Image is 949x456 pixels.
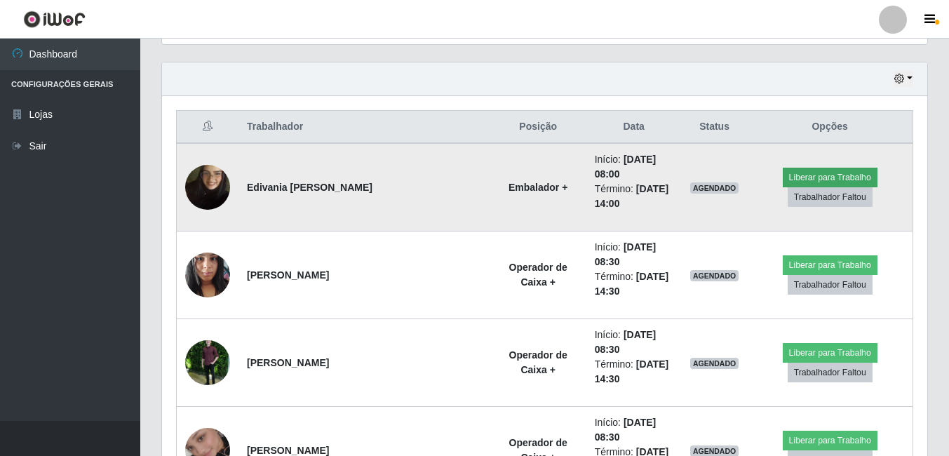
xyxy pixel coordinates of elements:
[595,357,673,387] li: Término:
[185,245,230,304] img: 1699963072939.jpeg
[783,431,877,450] button: Liberar para Trabalho
[788,275,873,295] button: Trabalhador Faltou
[247,269,329,281] strong: [PERSON_NAME]
[509,182,567,193] strong: Embalador +
[247,182,372,193] strong: Edivania [PERSON_NAME]
[595,329,657,355] time: [DATE] 08:30
[690,182,739,194] span: AGENDADO
[788,363,873,382] button: Trabalhador Faltou
[238,111,490,144] th: Trabalhador
[595,154,657,180] time: [DATE] 08:00
[23,11,86,28] img: CoreUI Logo
[690,270,739,281] span: AGENDADO
[783,255,877,275] button: Liberar para Trabalho
[185,323,230,403] img: 1700538876879.jpeg
[509,349,567,375] strong: Operador de Caixa +
[595,269,673,299] li: Término:
[490,111,586,144] th: Posição
[247,357,329,368] strong: [PERSON_NAME]
[682,111,748,144] th: Status
[747,111,913,144] th: Opções
[509,262,567,288] strong: Operador de Caixa +
[783,343,877,363] button: Liberar para Trabalho
[586,111,682,144] th: Data
[595,240,673,269] li: Início:
[595,182,673,211] li: Término:
[690,358,739,369] span: AGENDADO
[247,445,329,456] strong: [PERSON_NAME]
[595,152,673,182] li: Início:
[595,328,673,357] li: Início:
[595,417,657,443] time: [DATE] 08:30
[185,147,230,227] img: 1705544569716.jpeg
[788,187,873,207] button: Trabalhador Faltou
[783,168,877,187] button: Liberar para Trabalho
[595,241,657,267] time: [DATE] 08:30
[595,415,673,445] li: Início:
